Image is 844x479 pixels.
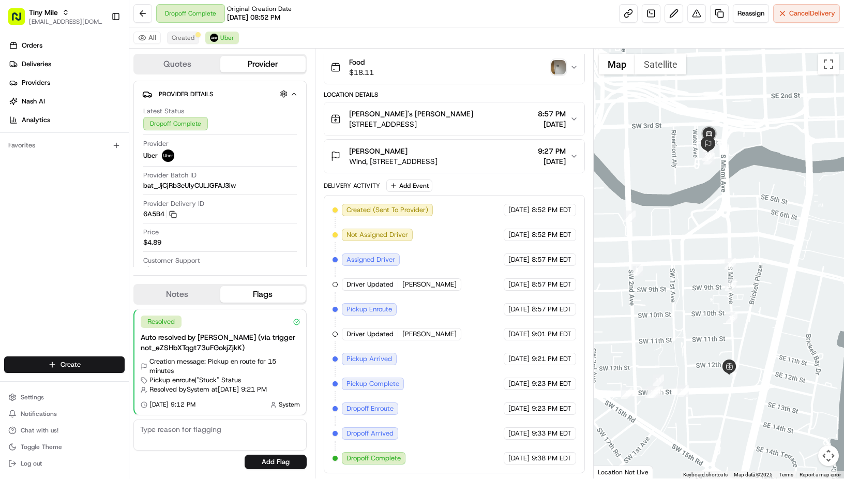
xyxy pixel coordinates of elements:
[35,99,170,109] div: Start new chat
[143,139,169,148] span: Provider
[402,330,457,339] span: [PERSON_NAME]
[538,109,566,119] span: 8:57 PM
[346,255,395,264] span: Assigned Driver
[349,119,473,129] span: [STREET_ADDRESS]
[220,286,306,303] button: Flags
[349,67,374,78] span: $18.11
[599,54,635,74] button: Show street map
[346,379,399,388] span: Pickup Complete
[532,404,571,413] span: 9:23 PM EDT
[83,146,170,164] a: 💻API Documentation
[220,34,234,42] span: Uber
[22,115,50,125] span: Analytics
[677,385,689,397] div: 12
[29,7,58,18] span: Tiny Mile
[29,18,103,26] span: [EMAIL_ADDRESS][DOMAIN_NAME]
[703,153,715,164] div: 19
[133,32,161,44] button: All
[734,472,773,477] span: Map data ©2025
[346,404,394,413] span: Dropoff Enroute
[818,54,839,74] button: Toggle fullscreen view
[532,305,571,314] span: 8:57 PM EDT
[624,211,636,222] div: 2
[4,93,129,110] a: Nash AI
[172,34,194,42] span: Created
[4,137,125,154] div: Favorites
[324,102,584,136] button: [PERSON_NAME]'s [PERSON_NAME][STREET_ADDRESS]8:57 PM[DATE]
[818,445,839,466] button: Map camera controls
[773,4,840,23] button: CancelDelivery
[779,472,793,477] a: Terms (opens in new tab)
[22,97,45,106] span: Nash AI
[532,454,571,463] span: 9:38 PM EDT
[532,330,571,339] span: 9:01 PM EDT
[149,385,209,394] span: Resolved by System
[725,279,736,291] div: 16
[508,454,530,463] span: [DATE]
[386,179,432,192] button: Add Event
[10,151,19,159] div: 📗
[4,407,125,421] button: Notifications
[227,5,292,13] span: Original Creation Date
[532,379,571,388] span: 9:23 PM EDT
[4,37,129,54] a: Orders
[87,151,96,159] div: 💻
[532,230,571,239] span: 8:52 PM EDT
[245,455,307,469] button: Add Flag
[532,255,571,264] span: 8:57 PM EDT
[508,255,530,264] span: [DATE]
[21,459,42,468] span: Log out
[21,426,58,435] span: Chat with us!
[349,109,473,119] span: [PERSON_NAME]'s [PERSON_NAME]
[35,109,131,117] div: We're available if you need us!
[27,67,171,78] input: Clear
[653,375,664,386] div: 11
[508,205,530,215] span: [DATE]
[621,387,632,399] div: 5
[21,410,57,418] span: Notifications
[733,4,769,23] button: Reassign
[594,466,653,478] div: Location Not Live
[346,354,392,364] span: Pickup Arrived
[134,286,220,303] button: Notes
[508,280,530,289] span: [DATE]
[143,107,184,116] span: Latest Status
[532,280,571,289] span: 8:57 PM EDT
[22,78,50,87] span: Providers
[143,151,158,160] span: Uber
[143,209,177,219] button: 6A5B4
[98,150,166,160] span: API Documentation
[346,205,428,215] span: Created (Sent To Provider)
[324,182,380,190] div: Delivery Activity
[4,456,125,471] button: Log out
[4,356,125,373] button: Create
[800,472,841,477] a: Report a map error
[205,32,239,44] button: Uber
[532,354,571,364] span: 9:21 PM EDT
[538,146,566,156] span: 9:27 PM
[349,156,438,167] span: Wind, [STREET_ADDRESS]
[21,150,79,160] span: Knowledge Base
[346,280,394,289] span: Driver Updated
[4,4,107,29] button: Tiny Mile[EMAIL_ADDRESS][DOMAIN_NAME]
[141,316,182,328] div: Resolved
[143,199,204,208] span: Provider Delivery ID
[596,465,630,478] img: Google
[279,400,300,409] span: System
[141,332,300,353] div: Auto resolved by [PERSON_NAME] (via trigger not_eZSHbXTqgt73uFGokjZjkK)
[4,74,129,91] a: Providers
[4,390,125,405] button: Settings
[149,357,300,376] span: Creation message: Pickup en route for 15 minutes
[635,54,686,74] button: Show satellite imagery
[143,238,161,247] span: $4.89
[349,146,408,156] span: [PERSON_NAME]
[103,175,125,183] span: Pylon
[10,10,31,31] img: Nash
[538,156,566,167] span: [DATE]
[631,264,643,276] div: 1
[645,387,657,398] div: 8
[508,330,530,339] span: [DATE]
[6,146,83,164] a: 📗Knowledge Base
[4,423,125,438] button: Chat with us!
[324,140,584,173] button: [PERSON_NAME]Wind, [STREET_ADDRESS]9:27 PM[DATE]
